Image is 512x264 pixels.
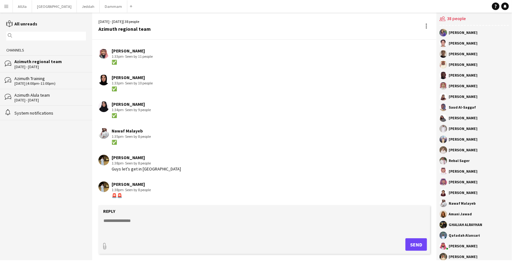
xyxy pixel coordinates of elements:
[449,234,480,237] div: Qatadah Alansari
[449,191,478,195] div: [PERSON_NAME]
[449,31,478,35] div: [PERSON_NAME]
[112,139,151,145] div: ✅
[124,54,153,59] span: · Seen by 11 people
[449,212,472,216] div: Amani Jawad
[405,238,427,251] button: Send
[6,21,37,27] a: All unreads
[112,181,151,187] div: [PERSON_NAME]
[112,75,153,80] div: [PERSON_NAME]
[112,187,151,193] div: 1:38pm
[112,128,151,134] div: Nawaf Malayeb
[449,41,478,45] div: [PERSON_NAME]
[112,86,153,92] div: ✅
[14,65,86,69] div: [DATE] - [DATE]
[32,0,77,13] button: [GEOGRAPHIC_DATA]
[449,223,482,227] div: GHALIAH ALRAYHAN
[124,187,151,192] span: · Seen by 8 people
[449,95,478,99] div: [PERSON_NAME]
[449,105,476,109] div: Saud Al-Saggaf
[449,127,478,131] div: [PERSON_NAME]
[449,84,478,88] div: [PERSON_NAME]
[112,134,151,139] div: 1:35pm
[449,202,476,205] div: Nawaf Malayeb
[100,0,127,13] button: Dammam
[14,92,86,98] div: Azimuth Alula team
[112,155,181,160] div: [PERSON_NAME]
[112,107,151,113] div: 1:34pm
[112,166,181,172] div: Guys let’s get in [GEOGRAPHIC_DATA]
[14,81,86,86] div: [DATE] (4:00pm-11:00pm)
[103,208,115,214] label: Reply
[449,170,478,173] div: [PERSON_NAME]
[124,161,151,165] span: · Seen by 8 people
[112,80,153,86] div: 1:33pm
[449,159,470,163] div: Rebal Sager
[13,0,32,13] button: AlUla
[14,110,86,116] div: System notifications
[98,19,151,24] div: [DATE] - [DATE] | 38 people
[449,255,478,259] div: [PERSON_NAME]
[449,52,478,56] div: [PERSON_NAME]
[112,48,153,54] div: [PERSON_NAME]
[14,59,86,64] div: Azimuth regional team
[449,63,478,67] div: [PERSON_NAME]
[124,134,151,139] span: · Seen by 8 people
[112,113,151,118] div: ✅
[112,160,181,166] div: 1:38pm
[449,180,478,184] div: [PERSON_NAME]
[449,116,478,120] div: [PERSON_NAME]
[112,101,151,107] div: [PERSON_NAME]
[440,13,509,26] div: 38 people
[112,54,153,59] div: 1:33pm
[449,244,478,248] div: [PERSON_NAME]
[14,76,86,81] div: Azimuth Training
[112,59,153,65] div: ✅
[449,73,478,77] div: [PERSON_NAME]
[449,148,478,152] div: [PERSON_NAME]
[124,81,153,85] span: · Seen by 10 people
[77,0,100,13] button: Jeddah
[124,107,151,112] span: · Seen by 9 people
[14,98,86,102] div: [DATE] - [DATE]
[98,26,151,32] div: Azimuth regional team
[112,193,151,198] div: 🚨🚨
[449,137,478,141] div: [PERSON_NAME]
